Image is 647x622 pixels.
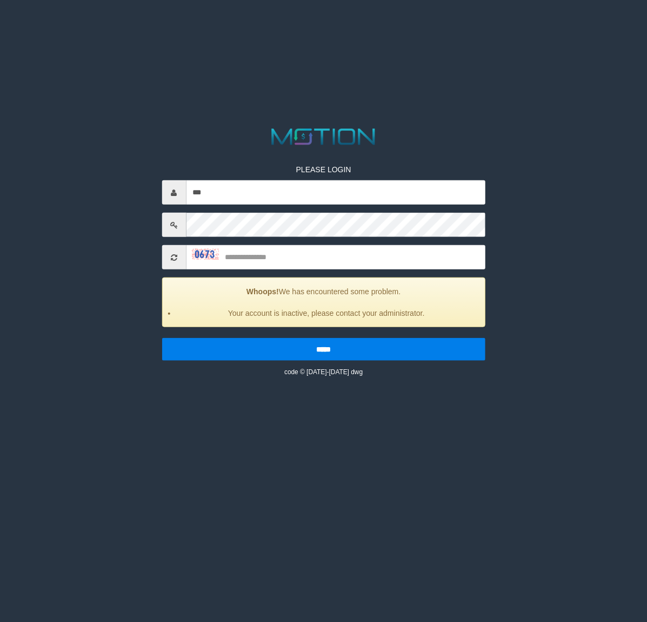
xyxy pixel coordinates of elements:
img: captcha [191,248,218,259]
div: We has encountered some problem. [162,278,485,327]
p: PLEASE LOGIN [162,164,485,175]
li: Your account is inactive, please contact your administrator. [176,308,477,319]
small: code © [DATE]-[DATE] dwg [284,368,363,376]
img: MOTION_logo.png [267,126,380,148]
strong: Whoops! [246,287,279,296]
